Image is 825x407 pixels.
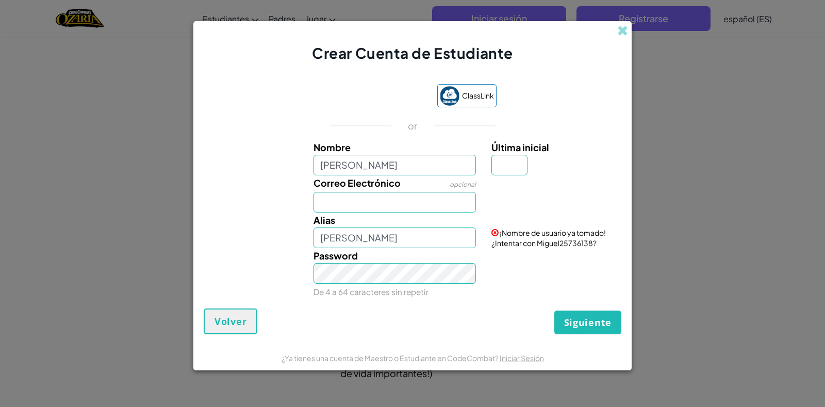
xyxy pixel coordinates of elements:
[564,316,612,329] span: Siguiente
[312,44,513,62] span: Crear Cuenta de Estudiante
[214,315,246,328] span: Volver
[440,86,459,106] img: classlink-logo-small.png
[408,120,418,132] p: or
[491,141,549,153] span: Última inicial
[450,181,476,188] span: opcional
[323,86,432,108] iframe: Botón de Acceder con Google
[313,141,351,153] span: Nombre
[313,287,428,297] small: De 4 a 64 caracteres sin repetir
[491,228,606,248] span: ¡Nombre de usuario ya tomado! ¿Intentar con Miguel25736138?
[500,353,544,363] a: Iniciar Sesión
[282,353,500,363] span: ¿Ya tienes una cuenta de Maestro o Estudiante en CodeCombat?
[313,250,358,262] span: Password
[462,88,494,103] span: ClassLink
[313,214,335,226] span: Alias
[313,177,401,189] span: Correo Electrónico
[204,308,257,334] button: Volver
[554,311,621,334] button: Siguiente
